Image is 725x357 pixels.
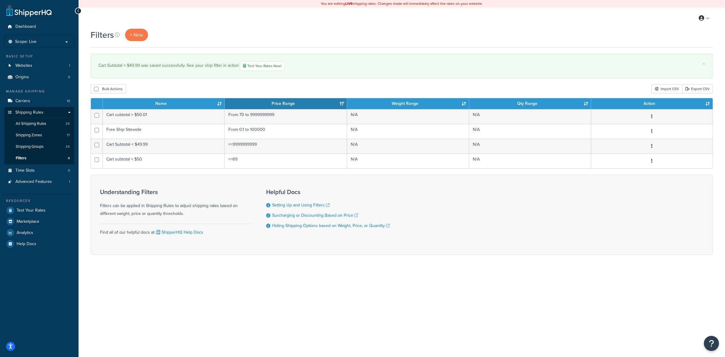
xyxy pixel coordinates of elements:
td: N/A [347,139,469,154]
td: Free Ship Sitewide [103,124,225,139]
a: Shipping Rules [5,107,74,118]
li: Websites [5,60,74,71]
a: Export CSV [682,84,713,93]
span: Shipping Rules [15,110,43,115]
span: Analytics [17,230,33,235]
a: Websites 1 [5,60,74,71]
td: N/A [347,109,469,124]
span: 4 [68,156,70,161]
li: Time Slots [5,165,74,176]
a: Hiding Shipping Options based on Weight, Price, or Quantity [272,222,390,229]
b: LIVE [345,1,353,6]
span: 1 [69,179,70,184]
li: Advanced Features [5,176,74,187]
div: Filters can be applied in Shipping Rules to adjust shipping rates based on different weight, pric... [100,189,251,218]
span: Filters [16,156,26,161]
h3: Understanding Filters [100,189,251,195]
th: Weight Range: activate to sort column ascending [347,98,469,109]
a: Shipping Zones 17 [5,130,74,141]
div: Find all of our helpful docs at: [100,224,251,236]
span: Dashboard [15,24,36,29]
a: Help Docs [5,239,74,249]
span: 24 [66,144,70,149]
li: Carriers [5,96,74,107]
span: 1 [69,63,70,68]
a: Carriers 10 [5,96,74,107]
li: Shipping Zones [5,130,74,141]
td: N/A [469,109,591,124]
td: From 0.1 to 100000 [225,124,347,139]
a: ShipperHQ Home [6,5,52,17]
a: Shipping Groups 24 [5,141,74,152]
span: Test Your Rates [17,208,46,213]
div: Resources [5,198,74,203]
td: <=9999999999 [225,139,347,154]
div: Basic Setup [5,54,74,59]
li: Shipping Rules [5,107,74,164]
td: N/A [469,124,591,139]
td: N/A [347,154,469,168]
td: N/A [469,139,591,154]
td: Cart subtotal > $50.01 [103,109,225,124]
td: From 70 to 9999999999 [225,109,347,124]
li: All Shipping Rules [5,118,74,129]
td: Cart subtotal < $50 [103,154,225,168]
span: Advanced Features [15,179,52,184]
span: All Shipping Rules [16,121,46,126]
a: Time Slots 0 [5,165,74,176]
span: Shipping Zones [16,133,42,138]
td: N/A [347,124,469,139]
span: 17 [67,133,70,138]
h1: Filters [91,29,114,41]
a: Marketplace [5,216,74,227]
span: + New [130,31,143,38]
span: Scope: Live [15,39,37,44]
div: Import CSV [651,84,682,93]
span: 0 [68,168,70,173]
span: Shipping Groups [16,144,43,149]
li: Filters [5,153,74,164]
a: All Shipping Rules 24 [5,118,74,129]
th: Qty Range: activate to sort column ascending [469,98,591,109]
span: 10 [67,99,70,104]
button: Bulk Actions [91,84,126,93]
a: Setting Up and Using Filters [272,202,330,208]
a: + New [125,29,148,41]
span: Marketplace [17,219,39,224]
h3: Helpful Docs [266,189,390,195]
a: Filters 4 [5,153,74,164]
li: Shipping Groups [5,141,74,152]
td: <=69 [225,154,347,168]
td: Cart Subtotal < $49.99 [103,139,225,154]
a: × [703,61,705,66]
span: Time Slots [15,168,35,173]
th: Name: activate to sort column ascending [103,98,225,109]
span: 9 [68,75,70,80]
a: Test Your Rates [5,205,74,216]
a: Analytics [5,227,74,238]
span: 24 [66,121,70,126]
a: Surcharging or Discounting Based on Price [272,212,358,219]
th: Price Range: activate to sort column ascending [225,98,347,109]
a: Dashboard [5,21,74,32]
td: N/A [469,154,591,168]
span: Help Docs [17,242,36,247]
a: ShipperHQ Help Docs [155,229,203,235]
a: Test Your Rates Now! [240,61,285,70]
a: Origins 9 [5,72,74,83]
span: Carriers [15,99,30,104]
div: Manage Shipping [5,89,74,94]
span: Websites [15,63,32,68]
a: Advanced Features 1 [5,176,74,187]
div: Cart Subtotal < $49.99 was saved successfully. See your ship filter in action [98,61,705,70]
th: Action: activate to sort column ascending [591,98,713,109]
button: Open Resource Center [704,336,719,351]
li: Origins [5,72,74,83]
span: Origins [15,75,29,80]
